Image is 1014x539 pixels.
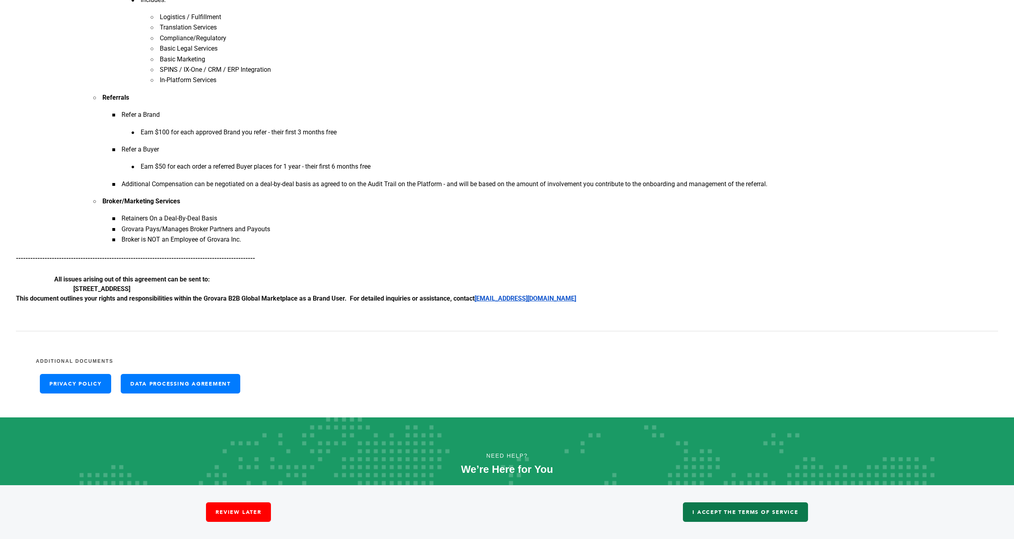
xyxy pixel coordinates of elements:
span: [STREET_ADDRESS] [73,285,130,293]
span: In-Platform Services [160,76,216,84]
span: Earn $100 for each approved Brand you refer - their first 3 months free [141,128,337,136]
h4: Additional Documents [36,351,978,370]
a: Review Later [206,502,271,522]
span: Referrals [102,94,129,101]
span: Broker is NOT an Employee of Grovara Inc. [122,236,241,243]
span: SPINS / IX-One / CRM / ERP Integration [160,66,271,73]
a: Privacy Policy [40,374,111,393]
span: Earn $50 for each order a referred Buyer places for 1 year - their first 6 months free [141,163,371,170]
span: Additional Compensation can be negotiated on a deal-by-deal basis as agreed to on the Audit Trail... [122,180,767,188]
span: All issues arising out of this agreement can be sent to: [54,275,210,283]
span: Broker/Marketing Services [102,197,180,205]
span: This document outlines your rights and responsibilities within the Grovara B2B Global Marketplace... [16,295,475,302]
span: Grovara Pays/Manages Broker Partners and Payouts [122,225,270,233]
strong: We’re Here for You [461,463,553,475]
span: Compliance/Regulatory [160,34,226,42]
span: Retainers On a Deal-By-Deal Basis [122,214,217,222]
span: Basic Marketing [160,55,205,63]
span: Logistics / Fulfillment [160,13,221,21]
p: Need Help? [51,450,963,462]
span: Basic Legal Services [160,45,218,52]
a: [EMAIL_ADDRESS][DOMAIN_NAME] [475,295,576,302]
span: Translation Services [160,24,217,31]
a: I accept the Terms of Service [683,502,808,522]
span: Refer a Buyer [122,146,159,153]
span: Refer a Brand [122,111,160,118]
a: Data Processing Agreement [121,374,240,393]
span: ---------------------------------------------------------------------------------------------------- [16,254,255,262]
